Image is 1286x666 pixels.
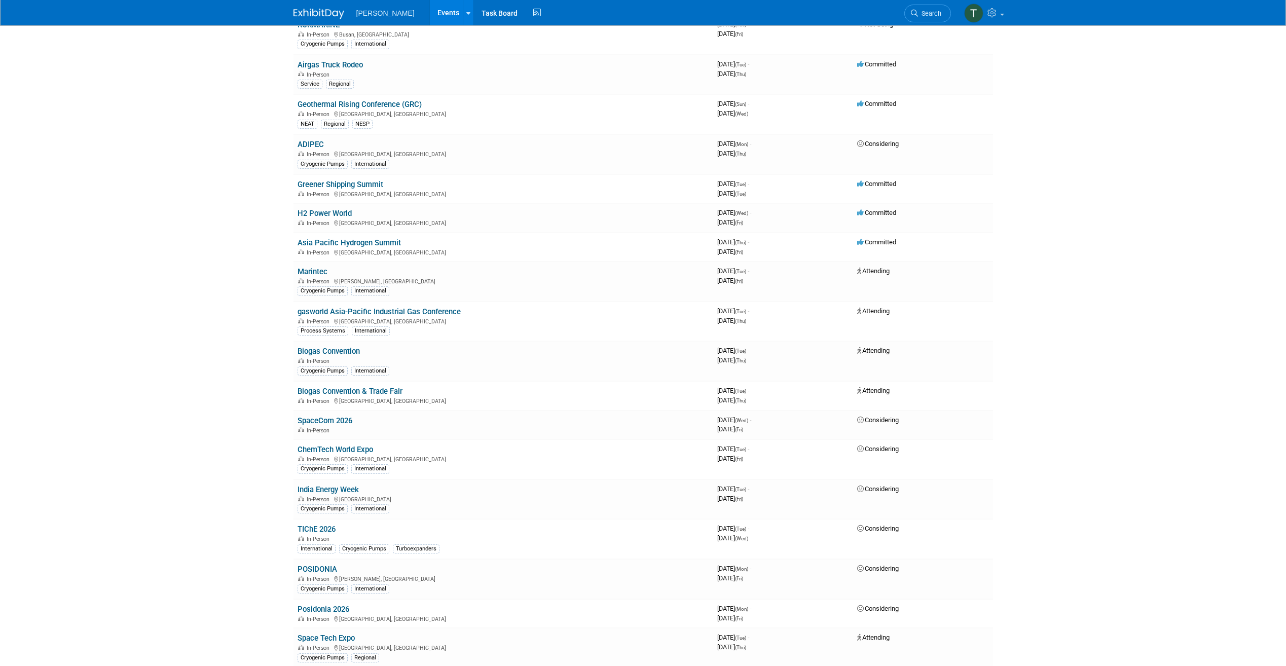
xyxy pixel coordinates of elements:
span: [DATE] [717,387,749,394]
span: (Fri) [735,616,743,621]
div: Regional [326,80,354,89]
span: Committed [857,60,896,68]
span: In-Person [307,456,333,463]
span: [DATE] [717,356,746,364]
span: In-Person [307,220,333,227]
span: [DATE] [717,209,751,216]
span: (Fri) [735,220,743,226]
div: [GEOGRAPHIC_DATA], [GEOGRAPHIC_DATA] [298,614,709,622]
a: SpaceCom 2026 [298,416,352,425]
img: In-Person Event [298,536,304,541]
span: [PERSON_NAME] [356,9,415,17]
img: In-Person Event [298,31,304,36]
span: [DATE] [717,30,743,38]
div: International [298,544,336,553]
a: Marintec [298,267,327,276]
span: - [748,387,749,394]
img: In-Person Event [298,249,304,254]
span: (Thu) [735,240,746,245]
span: Considering [857,565,899,572]
span: In-Person [307,576,333,582]
span: - [750,565,751,572]
span: [DATE] [717,445,749,453]
span: [DATE] [717,534,748,542]
span: (Tue) [735,181,746,187]
span: [DATE] [717,634,749,641]
img: In-Person Event [298,318,304,323]
span: [DATE] [717,525,749,532]
span: - [750,605,751,612]
span: In-Person [307,278,333,285]
span: [DATE] [717,190,746,197]
div: Cryogenic Pumps [298,504,348,513]
span: In-Person [307,318,333,325]
a: Greener Shipping Summit [298,180,383,189]
span: [DATE] [717,574,743,582]
div: Cryogenic Pumps [298,464,348,473]
div: International [351,160,389,169]
span: In-Person [307,71,333,78]
span: Considering [857,445,899,453]
div: International [352,326,390,336]
a: Search [904,5,951,22]
span: (Tue) [735,487,746,492]
span: (Wed) [735,418,748,423]
span: - [748,485,749,493]
span: [DATE] [717,307,749,315]
span: [DATE] [717,485,749,493]
span: (Thu) [735,645,746,650]
span: [DATE] [717,70,746,78]
img: ExhibitDay [293,9,344,19]
img: In-Person Event [298,220,304,225]
span: Committed [857,180,896,188]
a: gasworld Asia-Pacific Industrial Gas Conference [298,307,461,316]
span: - [750,140,751,147]
span: [DATE] [717,218,743,226]
span: (Fri) [735,31,743,37]
a: Biogas Convention [298,347,360,356]
img: In-Person Event [298,111,304,116]
span: Committed [857,238,896,246]
a: Airgas Truck Rodeo [298,60,363,69]
span: - [748,100,749,107]
span: [DATE] [717,643,746,651]
div: [GEOGRAPHIC_DATA], [GEOGRAPHIC_DATA] [298,218,709,227]
img: In-Person Event [298,576,304,581]
span: (Tue) [735,447,746,452]
span: [DATE] [717,347,749,354]
span: Committed [857,100,896,107]
span: [DATE] [717,140,751,147]
a: India Energy Week [298,485,359,494]
img: In-Person Event [298,151,304,156]
img: Travis Phillips [964,4,983,23]
span: In-Person [307,496,333,503]
span: [DATE] [717,238,749,246]
div: NEAT [298,120,317,129]
span: [DATE] [717,109,748,117]
span: [DATE] [717,416,751,424]
div: International [351,464,389,473]
span: - [748,20,749,28]
img: In-Person Event [298,191,304,196]
div: Service [298,80,322,89]
span: [DATE] [717,60,749,68]
div: [GEOGRAPHIC_DATA], [GEOGRAPHIC_DATA] [298,109,709,118]
span: - [748,307,749,315]
div: [GEOGRAPHIC_DATA], [GEOGRAPHIC_DATA] [298,396,709,404]
span: In-Person [307,616,333,622]
div: [PERSON_NAME], [GEOGRAPHIC_DATA] [298,277,709,285]
span: (Tue) [735,348,746,354]
span: Considering [857,605,899,612]
span: (Thu) [735,358,746,363]
span: Attending [857,347,890,354]
span: (Tue) [735,388,746,394]
a: ADIPEC [298,140,324,149]
div: International [351,584,389,594]
span: In-Person [307,398,333,404]
a: TIChE 2026 [298,525,336,534]
span: In-Person [307,645,333,651]
span: Considering [857,485,899,493]
span: - [748,347,749,354]
span: - [748,634,749,641]
img: In-Person Event [298,496,304,501]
